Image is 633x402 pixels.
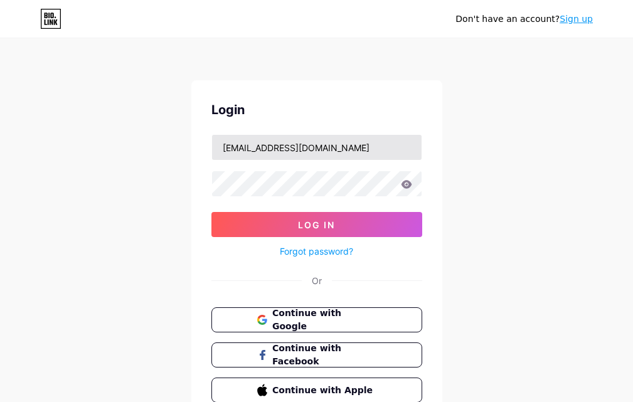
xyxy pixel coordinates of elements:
span: Continue with Facebook [272,342,376,368]
button: Continue with Google [211,307,422,332]
span: Continue with Google [272,307,376,333]
a: Sign up [560,14,593,24]
button: Log In [211,212,422,237]
a: Forgot password? [280,245,353,258]
div: Don't have an account? [455,13,593,26]
div: Login [211,100,422,119]
button: Continue with Facebook [211,342,422,368]
div: Or [312,274,322,287]
span: Continue with Apple [272,384,376,397]
input: Username [212,135,422,160]
span: Log In [298,220,335,230]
